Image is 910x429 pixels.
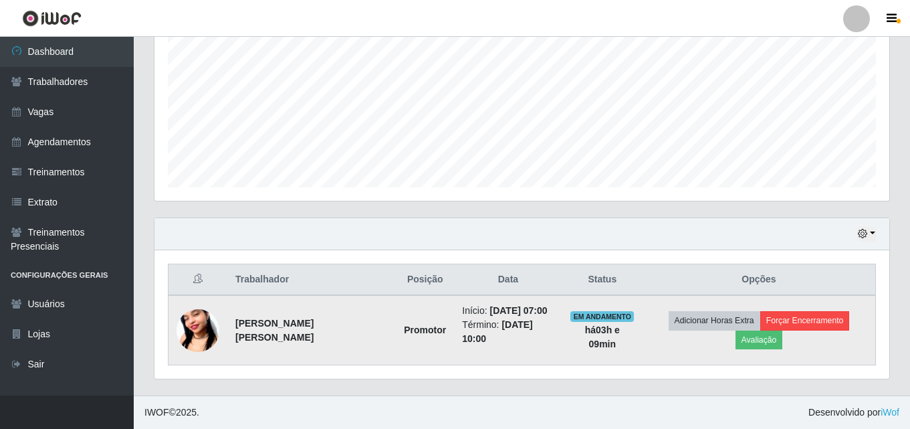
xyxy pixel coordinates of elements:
strong: Promotor [404,325,446,335]
span: © 2025 . [144,406,199,420]
span: EM ANDAMENTO [570,311,634,322]
time: [DATE] 07:00 [490,305,548,316]
span: IWOF [144,407,169,418]
button: Avaliação [735,331,783,349]
button: Forçar Encerramento [760,311,850,330]
th: Status [562,264,643,296]
th: Opções [643,264,876,296]
img: 1738158196046.jpeg [177,292,219,369]
span: Desenvolvido por [808,406,899,420]
li: Início: [462,304,554,318]
button: Adicionar Horas Extra [669,311,760,330]
th: Trabalhador [227,264,396,296]
strong: [PERSON_NAME] [PERSON_NAME] [235,318,314,343]
li: Término: [462,318,554,346]
strong: há 03 h e 09 min [585,325,620,349]
th: Posição [396,264,454,296]
a: iWof [881,407,899,418]
img: CoreUI Logo [22,10,82,27]
th: Data [454,264,562,296]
